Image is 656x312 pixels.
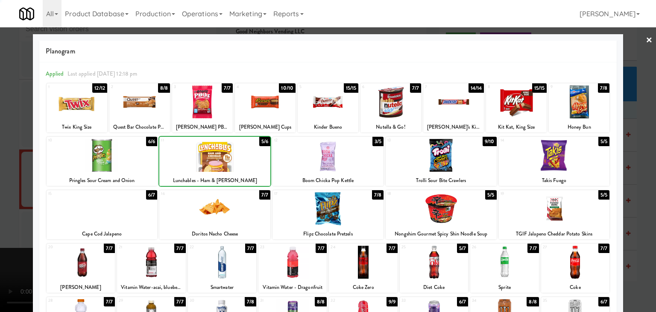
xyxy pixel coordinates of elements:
div: Flipz Chocolate Pretzels [272,229,384,239]
div: Boom Chicka Pop Kettle [272,175,384,186]
div: 24 [331,244,363,251]
div: Coke Zero [330,282,396,293]
div: Trolli Sour Bite Crawlers [386,175,497,186]
div: Vitamin Water - Dragonfruit [260,282,325,293]
div: 217/7Vitamin Water-acai, blueberry, pomegranate [117,244,185,293]
div: Pringles Sour Cream and Onion [48,175,156,186]
div: 4 [237,83,265,91]
div: 7/8 [598,83,609,93]
div: 139/10Trolli Sour Bite Crawlers [386,137,497,186]
div: 27 [543,244,575,251]
div: Honey Bun [550,122,608,132]
div: 67/7Nutella & Go! [360,83,421,132]
div: Kinder Bueno [299,122,357,132]
div: Kinder Bueno [298,122,358,132]
div: 2 [111,83,140,91]
div: Doritos Nacho Cheese [159,229,270,239]
img: Micromart [19,6,34,21]
div: 167/7Doritos Nacho Cheese [159,190,270,239]
div: 5/6 [259,137,270,146]
div: 7/7 [245,244,256,253]
div: 15 [48,190,102,197]
div: 207/7[PERSON_NAME] [47,244,115,293]
div: 227/7Smartwater [188,244,256,293]
div: 29 [119,297,151,304]
div: 9 [551,83,579,91]
div: Lunchables - Ham & [PERSON_NAME] [161,175,269,186]
div: 31 [260,297,293,304]
div: Pringles Sour Cream and Onion [47,175,158,186]
div: 7/7 [316,244,327,253]
div: 10 [48,137,102,144]
div: Coke [542,282,608,293]
div: 247/7Coke Zero [329,244,397,293]
div: TGIF Jalapeno Cheddar Potato Skins [500,229,609,239]
div: 14/14 [469,83,484,93]
div: Twix King Size [48,122,106,132]
div: Doritos Nacho Cheese [161,229,269,239]
div: Trolli Sour Bite Crawlers [387,175,495,186]
div: Sprite [471,282,537,293]
div: 3 [174,83,202,91]
a: × [646,27,653,54]
div: Kit Kat, King Size [487,122,545,132]
div: 815/15Kit Kat, King Size [486,83,547,132]
div: Quest Bar Chocolate Peanut Butter [111,122,169,132]
div: Smartwater [188,282,256,293]
div: 26 [472,244,504,251]
div: Flipz Chocolate Pretzels [274,229,382,239]
div: 7/8 [372,190,384,200]
div: TGIF Jalapeno Cheddar Potato Skins [499,229,610,239]
div: 20 [48,244,81,251]
div: 7 [425,83,454,91]
div: 18 [387,190,441,197]
div: [PERSON_NAME] PB&Js Strawberry [172,122,233,132]
div: 16 [161,190,215,197]
div: Vitamin Water-acai, blueberry, pomegranate [117,282,185,293]
div: 237/7Vitamin Water - Dragonfruit [258,244,327,293]
div: Diet Coke [400,282,468,293]
div: 106/6Pringles Sour Cream and Onion [47,137,158,186]
div: 35 [543,297,575,304]
div: 7/7 [174,297,185,306]
div: 9/9 [387,297,398,306]
div: 34 [472,297,504,304]
div: Boom Chicka Pop Kettle [274,175,382,186]
div: 15/15 [532,83,547,93]
span: Last applied [DATE] 12:18 pm [67,70,138,78]
div: 255/7Diet Coke [400,244,468,293]
div: 714/14[PERSON_NAME]'s King [423,83,484,132]
div: 23 [260,244,293,251]
div: 21 [119,244,151,251]
div: Smartwater [189,282,255,293]
div: 177/8Flipz Chocolate Pretzels [272,190,384,239]
div: 5/5 [598,137,609,146]
div: 1 [48,83,77,91]
div: 515/15Kinder Bueno [298,83,358,132]
div: Cape Cod Jalapeno [48,229,156,239]
div: 28/8Quest Bar Chocolate Peanut Butter [109,83,170,132]
div: 410/10[PERSON_NAME] Cups [235,83,296,132]
div: [PERSON_NAME] [47,282,115,293]
div: 6/7 [457,297,468,306]
div: 11 [161,137,215,144]
div: [PERSON_NAME]'s King [423,122,484,132]
div: 3/5 [372,137,384,146]
div: 13 [387,137,441,144]
div: 6 [362,83,391,91]
div: Nutella & Go! [360,122,421,132]
div: Honey Bun [549,122,609,132]
div: Twix King Size [47,122,107,132]
div: Takis Fuego [499,175,610,186]
div: Sprite [470,282,539,293]
div: 7/7 [222,83,233,93]
div: 5/7 [457,244,468,253]
div: [PERSON_NAME] Cups [235,122,296,132]
div: 15/15 [344,83,359,93]
div: Nongshim Gourmet Spicy Shin Noodle Soup [387,229,495,239]
div: 8 [488,83,516,91]
div: 5/5 [485,190,496,200]
div: 195/5TGIF Jalapeno Cheddar Potato Skins [499,190,610,239]
div: 12/12 [92,83,107,93]
div: Diet Coke [401,282,467,293]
